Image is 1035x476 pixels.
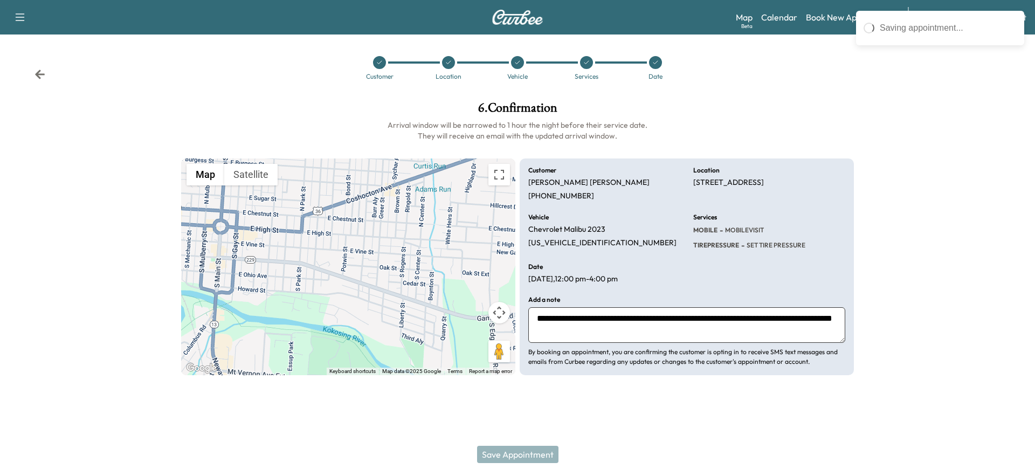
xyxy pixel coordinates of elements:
a: MapBeta [736,11,753,24]
h6: Add a note [528,296,560,303]
p: [DATE] , 12:00 pm - 4:00 pm [528,274,618,284]
div: Saving appointment... [880,22,1017,35]
button: Show satellite imagery [224,164,278,185]
p: Chevrolet Malibu 2023 [528,225,605,234]
span: - [717,225,723,236]
h6: Vehicle [528,214,549,220]
button: Map camera controls [488,302,510,323]
p: [STREET_ADDRESS] [693,178,764,188]
h1: 6 . Confirmation [181,101,854,120]
a: Report a map error [469,368,512,374]
h6: Customer [528,167,556,174]
div: Vehicle [507,73,528,80]
span: Map data ©2025 Google [382,368,441,374]
span: MOBILE [693,226,717,234]
h6: Date [528,264,543,270]
span: - [739,240,744,251]
div: Services [575,73,598,80]
img: Google [184,361,219,375]
button: Keyboard shortcuts [329,368,376,375]
img: Curbee Logo [492,10,543,25]
span: SET TIRE PRESSURE [744,241,805,250]
div: Date [648,73,663,80]
h6: Location [693,167,720,174]
h6: Services [693,214,717,220]
p: By booking an appointment, you are confirming the customer is opting in to receive SMS text messa... [528,347,845,367]
p: [PHONE_NUMBER] [528,191,594,201]
div: Location [436,73,461,80]
p: [PERSON_NAME] [PERSON_NAME] [528,178,650,188]
span: TIREPRESSURE [693,241,739,250]
h6: Arrival window will be narrowed to 1 hour the night before their service date. They will receive ... [181,120,854,141]
span: MOBILEVISIT [723,226,764,234]
div: Customer [366,73,394,80]
div: Back [34,69,45,80]
a: Open this area in Google Maps (opens a new window) [184,361,219,375]
a: Book New Appointment [806,11,897,24]
button: Show street map [187,164,224,185]
a: Terms (opens in new tab) [447,368,463,374]
div: Beta [741,22,753,30]
button: Drag Pegman onto the map to open Street View [488,341,510,362]
p: [US_VEHICLE_IDENTIFICATION_NUMBER] [528,238,677,248]
button: Toggle fullscreen view [488,164,510,185]
a: Calendar [761,11,797,24]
